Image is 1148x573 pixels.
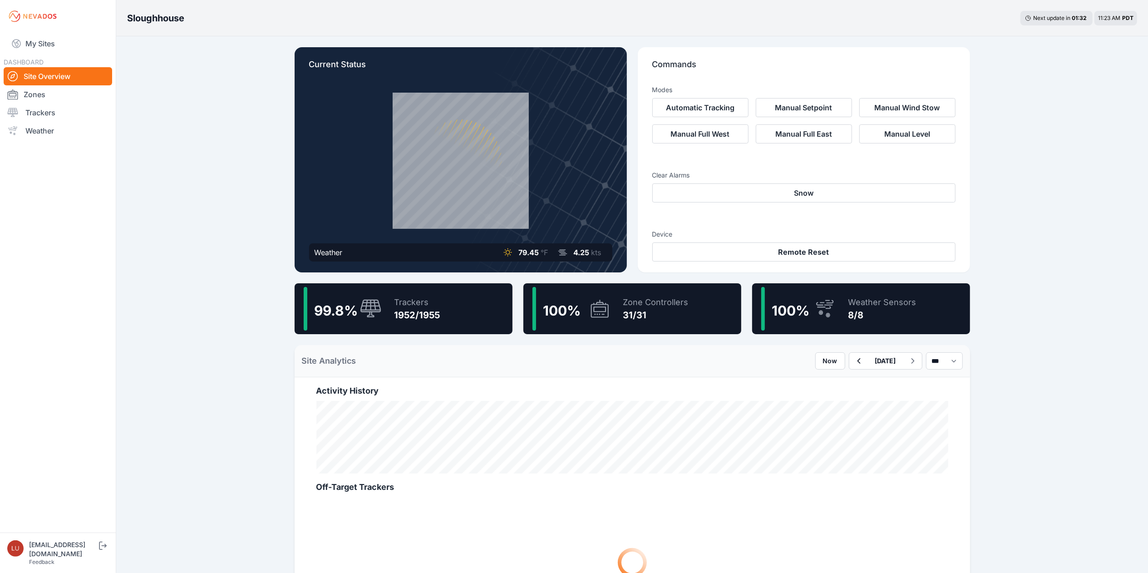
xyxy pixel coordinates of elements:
[859,124,956,143] button: Manual Level
[756,124,852,143] button: Manual Full East
[752,283,970,334] a: 100%Weather Sensors8/8
[623,309,689,321] div: 31/31
[7,540,24,557] img: luke.beaumont@nevados.solar
[394,296,440,309] div: Trackers
[623,296,689,309] div: Zone Controllers
[848,296,916,309] div: Weather Sensors
[815,352,845,370] button: Now
[302,355,356,367] h2: Site Analytics
[543,302,581,319] span: 100 %
[4,58,44,66] span: DASHBOARD
[29,540,97,558] div: [EMAIL_ADDRESS][DOMAIN_NAME]
[316,481,948,494] h2: Off-Target Trackers
[868,353,903,369] button: [DATE]
[29,558,54,565] a: Feedback
[4,122,112,140] a: Weather
[1072,15,1088,22] div: 01 : 32
[309,58,612,78] p: Current Status
[652,124,749,143] button: Manual Full West
[652,183,956,203] button: Snow
[315,247,343,258] div: Weather
[574,248,590,257] span: 4.25
[772,302,810,319] span: 100 %
[591,248,601,257] span: kts
[316,385,948,397] h2: Activity History
[519,248,539,257] span: 79.45
[127,6,184,30] nav: Breadcrumb
[7,9,58,24] img: Nevados
[652,230,956,239] h3: Device
[652,98,749,117] button: Automatic Tracking
[541,248,548,257] span: °F
[652,171,956,180] h3: Clear Alarms
[848,309,916,321] div: 8/8
[295,283,512,334] a: 99.8%Trackers1952/1955
[1033,15,1070,21] span: Next update in
[859,98,956,117] button: Manual Wind Stow
[652,85,673,94] h3: Modes
[394,309,440,321] div: 1952/1955
[652,58,956,78] p: Commands
[4,104,112,122] a: Trackers
[4,85,112,104] a: Zones
[652,242,956,262] button: Remote Reset
[523,283,741,334] a: 100%Zone Controllers31/31
[4,33,112,54] a: My Sites
[1122,15,1133,21] span: PDT
[756,98,852,117] button: Manual Setpoint
[127,12,184,25] h3: Sloughhouse
[315,302,358,319] span: 99.8 %
[1098,15,1120,21] span: 11:23 AM
[4,67,112,85] a: Site Overview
